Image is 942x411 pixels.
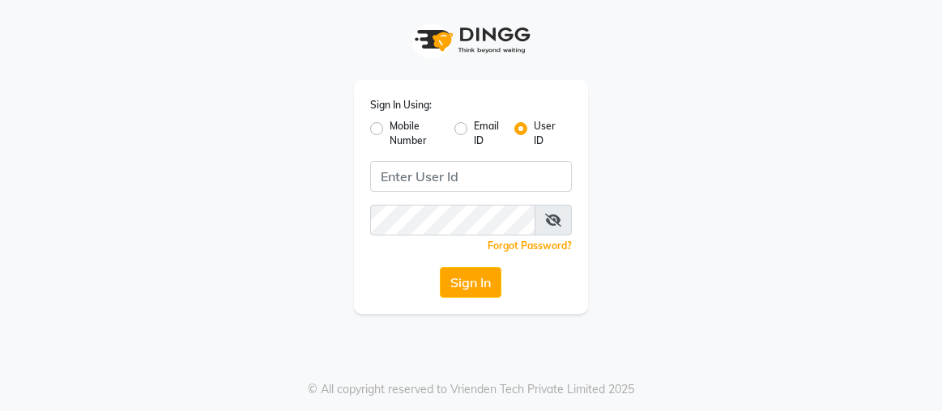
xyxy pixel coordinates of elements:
[534,119,559,148] label: User ID
[474,119,501,148] label: Email ID
[390,119,441,148] label: Mobile Number
[370,205,536,235] input: Username
[406,16,535,64] img: logo1.svg
[488,239,572,252] a: Forgot Password?
[370,161,573,192] input: Username
[440,267,501,298] button: Sign In
[370,98,432,112] label: Sign In Using:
